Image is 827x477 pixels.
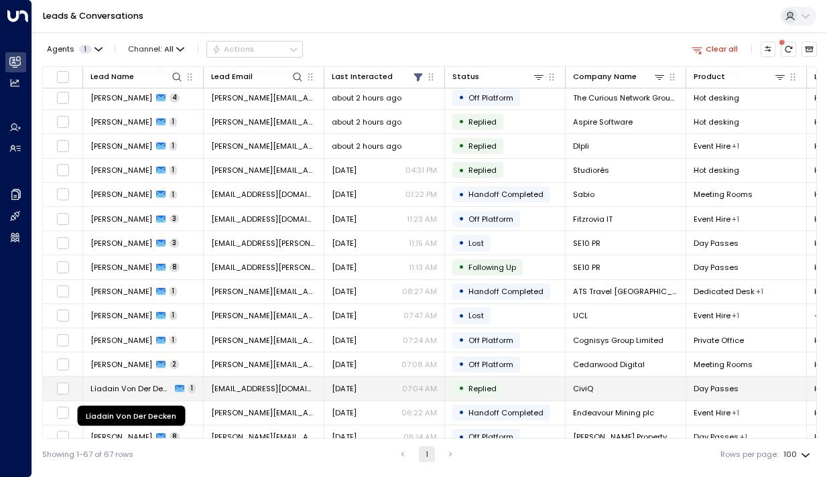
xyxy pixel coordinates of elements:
span: Toggle select row [56,261,70,274]
span: Event Hire [694,407,730,418]
div: Meeting Rooms [732,141,739,151]
span: Toggle select all [56,70,70,84]
span: Ella Boylan [90,359,152,370]
span: Yesterday [332,383,357,394]
span: steve.spence@cognisys.co.uk [211,335,316,346]
div: Product [694,70,725,83]
span: Event Hire [694,310,730,321]
span: Toggle select row [56,139,70,153]
span: about 2 hours ago [332,92,401,103]
div: • [458,137,464,155]
span: Yesterday [332,214,357,224]
span: Dedicated Desk [694,286,755,297]
span: Mike Hamilton [90,117,152,127]
span: 1 [170,117,177,127]
span: Jack Porter [90,238,152,249]
span: Agents [47,46,74,53]
div: Líadain Von Der Decken [78,406,186,426]
div: Meeting Rooms [732,407,739,418]
div: Status [452,70,479,83]
span: jack.porter@se10.com [211,238,316,249]
p: 06:22 AM [401,407,437,418]
p: 07:04 AM [402,383,437,394]
p: 01:22 PM [405,189,437,200]
span: Toggle select row [56,115,70,129]
span: Cedarwood Digital [573,359,645,370]
div: • [458,428,464,446]
div: • [458,210,464,228]
div: Status [452,70,545,83]
span: Off Platform [468,431,513,442]
span: Yesterday [332,189,357,200]
p: 07:47 AM [403,310,437,321]
span: Day Passes [694,383,739,394]
span: Off Platform [468,92,513,103]
span: 1 [170,311,177,320]
span: Yesterday [332,165,357,176]
button: Channel:All [124,42,189,56]
span: Salter Property [573,431,667,442]
div: • [458,258,464,276]
span: Hot desking [694,117,739,127]
span: Karen Weston [90,92,152,103]
span: All [164,45,174,54]
span: Sabio [573,189,594,200]
div: Meeting Rooms [732,310,739,321]
span: Channel: [124,42,189,56]
div: Lead Name [90,70,134,83]
div: Lead Name [90,70,183,83]
div: Hot desking [740,431,747,442]
span: 3 [170,238,179,248]
span: Toggle select row [56,212,70,226]
span: Toggle select row [56,236,70,250]
span: Event Hire [694,214,730,224]
div: Company Name [573,70,637,83]
span: Toggle select row [56,358,70,371]
span: 3 [170,214,179,224]
span: Day Passes [694,431,739,442]
span: Toggle select row [56,91,70,105]
span: Off Platform [468,214,513,224]
span: Handoff Completed [468,286,544,297]
span: Cognisys Group Limited [573,335,663,346]
p: 07:08 AM [401,359,437,370]
span: Yesterday [332,238,357,249]
div: • [458,331,464,349]
div: • [458,186,464,204]
div: Lead Email [211,70,304,83]
span: liadainvddecken@gmail.com [211,383,316,394]
span: Meeting Rooms [694,189,753,200]
span: Off Platform [468,359,513,370]
span: 1 [170,190,177,200]
span: 8 [170,263,180,272]
span: 2 [170,360,179,369]
span: ksomers@sabiogroup.com [211,189,316,200]
button: Clear all [687,42,743,56]
span: about 2 hours ago [332,117,401,127]
span: Toggle select row [56,285,70,298]
span: jack.porter@se10.com [211,262,316,273]
span: Toggle select row [56,188,70,201]
span: francesca@studiores.co.uk [211,165,316,176]
span: Private Office [694,335,744,346]
span: Replied [468,383,497,394]
span: Aug 29, 2025 [332,262,357,273]
span: Hot desking [694,92,739,103]
span: Francesca Saia [90,165,152,176]
div: • [458,379,464,397]
span: ella.b@cedarwooddigital.co.uk [211,359,316,370]
div: • [458,113,464,131]
span: Gary Salter [90,431,152,442]
span: Toggle select row [56,430,70,444]
span: SE10 PR [573,238,600,249]
span: Yesterday [332,286,357,297]
span: Replied [468,117,497,127]
p: 07:24 AM [403,335,437,346]
span: 1 [79,45,92,54]
p: 11:23 AM [407,214,437,224]
div: • [458,403,464,421]
span: Toggle select row [56,382,70,395]
p: 11:13 AM [409,262,437,273]
span: There are new threads available. Refresh the grid to view the latest updates. [781,42,796,57]
span: Yesterday [332,359,357,370]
